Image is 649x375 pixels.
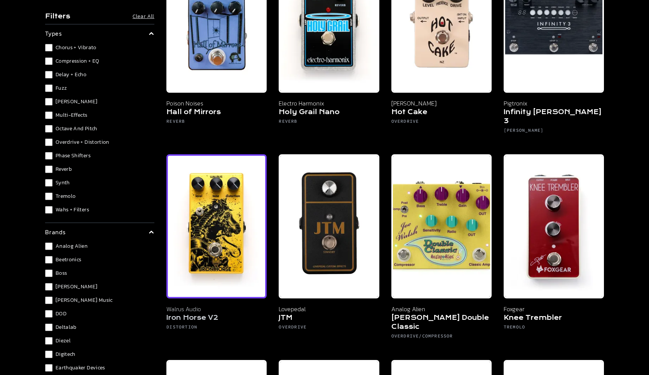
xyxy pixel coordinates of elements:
[279,324,379,333] h6: Overdrive
[504,154,604,348] a: Foxgear Knee Trembler Foxgear Knee Trembler Tremolo
[56,98,98,105] span: [PERSON_NAME]
[45,12,70,21] h4: Filters
[56,283,98,291] span: [PERSON_NAME]
[56,139,109,146] span: Overdrive + Distortion
[45,310,53,318] input: DOD
[56,256,82,264] span: Beetronics
[45,337,53,345] input: Diezel
[45,111,53,119] input: Multi-Effects
[56,206,89,214] span: Wahs + Filters
[504,324,604,333] h6: Tremolo
[56,364,105,372] span: Earthquaker Devices
[45,139,53,146] input: Overdrive + Distortion
[45,227,154,236] summary: brands
[279,99,379,108] p: Electro Harmonix
[45,84,53,92] input: Fuzz
[166,154,267,298] img: Walrus Audio Iron Horse Pedal - Noise Boyz
[391,154,492,348] a: Analog Alien Joe Walsh Double Classic Analog Alien [PERSON_NAME] Double Classic Overdrive/Compressor
[56,179,70,187] span: Synth
[45,364,53,372] input: Earthquaker Devices
[279,313,379,324] h5: JTM
[56,193,75,200] span: Tremolo
[45,227,66,236] p: brands
[45,29,154,38] summary: types
[504,154,604,298] img: Foxgear Knee Trembler
[56,351,75,358] span: Digitech
[56,125,97,133] span: Octave and Pitch
[56,166,72,173] span: Reverb
[279,154,379,298] img: Lovepedal JTM
[391,304,492,313] p: Analog Alien
[45,206,53,214] input: Wahs + Filters
[504,304,604,313] p: Foxgear
[166,118,267,127] h6: Reverb
[133,13,154,20] button: Clear All
[45,193,53,200] input: Tremolo
[45,283,53,291] input: [PERSON_NAME]
[504,127,604,136] h6: [PERSON_NAME]
[166,324,267,333] h6: Distortion
[56,57,100,65] span: Compression + EQ
[504,99,604,108] p: Pigtronix
[45,166,53,173] input: Reverb
[56,337,71,345] span: Diezel
[166,304,267,313] p: Walrus Audio
[45,125,53,133] input: Octave and Pitch
[45,98,53,105] input: [PERSON_NAME]
[56,44,97,51] span: Chorus + Vibrato
[504,108,604,127] h5: Infinity [PERSON_NAME] 3
[391,154,492,298] img: Analog Alien Joe Walsh Double Classic
[56,84,67,92] span: Fuzz
[45,29,62,38] p: types
[45,242,53,250] input: Analog Alien
[279,118,379,127] h6: Reverb
[391,333,492,342] h6: Overdrive/Compressor
[45,351,53,358] input: Digitech
[45,57,53,65] input: Compression + EQ
[56,324,77,331] span: Deltalab
[279,108,379,118] h5: Holy Grail Nano
[45,297,53,304] input: [PERSON_NAME] Music
[391,118,492,127] h6: Overdrive
[166,154,267,348] a: Walrus Audio Iron Horse Pedal - Noise Boyz Walrus Audio Iron Horse V2 Distortion
[56,310,66,318] span: DOD
[56,71,86,78] span: Delay + Echo
[56,242,88,250] span: Analog Alien
[45,152,53,160] input: Phase Shifters
[166,99,267,108] p: Poison Noises
[45,44,53,51] input: Chorus + Vibrato
[391,99,492,108] p: [PERSON_NAME]
[56,270,67,277] span: Boss
[391,313,492,333] h5: [PERSON_NAME] Double Classic
[45,71,53,78] input: Delay + Echo
[45,179,53,187] input: Synth
[391,108,492,118] h5: Hot Cake
[56,297,113,304] span: [PERSON_NAME] Music
[166,313,267,324] h5: Iron Horse V2
[504,313,604,324] h5: Knee Trembler
[56,111,88,119] span: Multi-Effects
[45,256,53,264] input: Beetronics
[45,270,53,277] input: Boss
[45,324,53,331] input: Deltalab
[56,152,91,160] span: Phase Shifters
[279,154,379,348] a: Lovepedal JTM Lovepedal JTM Overdrive
[166,108,267,118] h5: Hall of Mirrors
[279,304,379,313] p: Lovepedal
